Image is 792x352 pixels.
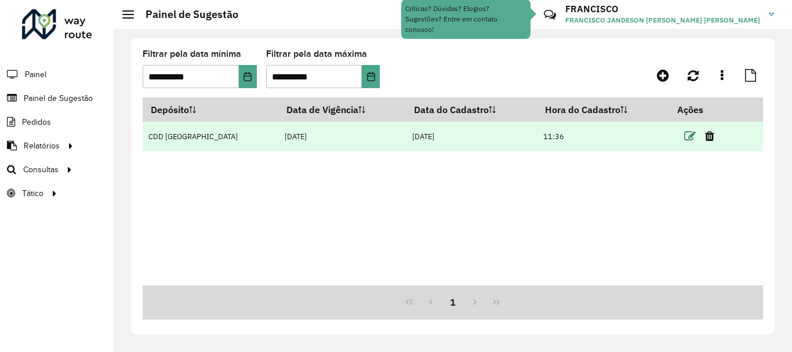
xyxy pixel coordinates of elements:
[24,140,60,152] span: Relatórios
[705,128,714,144] a: Excluir
[23,164,59,176] span: Consultas
[134,8,238,21] h2: Painel de Sugestão
[537,2,562,27] a: Contato Rápido
[143,122,279,151] td: CDD [GEOGRAPHIC_DATA]
[266,47,367,61] label: Filtrar pela data máxima
[239,65,257,88] button: Choose Date
[279,122,406,151] td: [DATE]
[537,97,669,122] th: Hora do Cadastro
[442,291,464,313] button: 1
[25,68,46,81] span: Painel
[143,97,279,122] th: Depósito
[362,65,380,88] button: Choose Date
[143,47,241,61] label: Filtrar pela data mínima
[565,3,760,14] h3: FRANCISCO
[24,92,93,104] span: Painel de Sugestão
[669,97,739,122] th: Ações
[684,128,696,144] a: Editar
[279,97,406,122] th: Data de Vigência
[565,15,760,26] span: FRANCISCO JANDESON [PERSON_NAME] [PERSON_NAME]
[406,97,537,122] th: Data do Cadastro
[537,122,669,151] td: 11:36
[22,116,51,128] span: Pedidos
[406,122,537,151] td: [DATE]
[22,187,43,199] span: Tático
